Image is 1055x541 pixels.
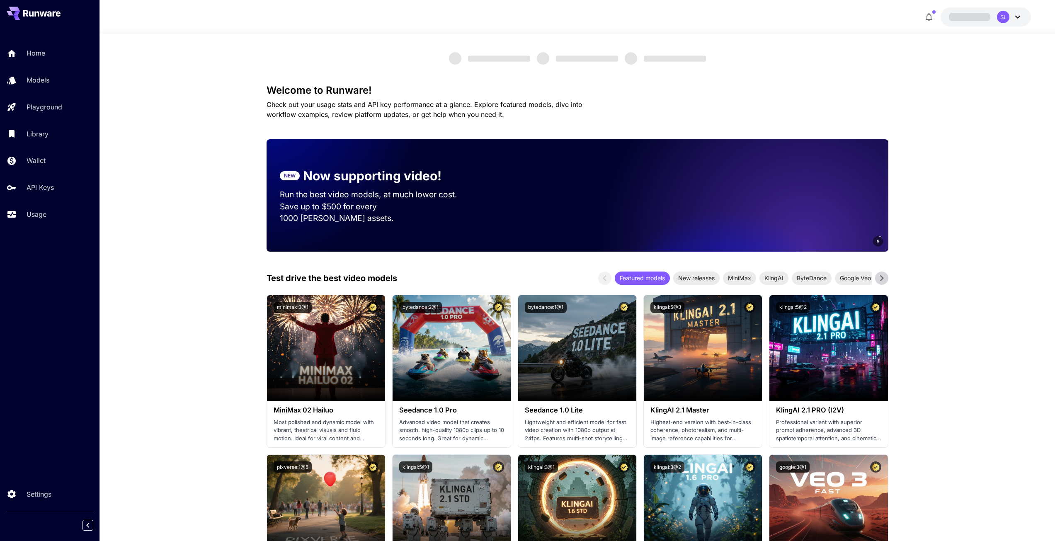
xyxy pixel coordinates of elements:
h3: Seedance 1.0 Pro [399,406,504,414]
img: alt [267,295,385,401]
p: Wallet [27,155,46,165]
span: 6 [877,238,879,244]
h3: MiniMax 02 Hailuo [274,406,378,414]
button: Certified Model – Vetted for best performance and includes a commercial license. [367,302,378,313]
p: Highest-end version with best-in-class coherence, photorealism, and multi-image reference capabil... [650,418,755,443]
button: Certified Model – Vetted for best performance and includes a commercial license. [493,302,504,313]
span: Check out your usage stats and API key performance at a glance. Explore featured models, dive int... [267,100,582,119]
div: SL [997,11,1009,23]
button: Certified Model – Vetted for best performance and includes a commercial license. [493,461,504,473]
button: google:3@1 [776,461,810,473]
div: Collapse sidebar [89,518,99,533]
img: alt [393,295,511,401]
p: NEW [284,172,296,180]
p: Settings [27,489,51,499]
button: klingai:3@2 [650,461,684,473]
div: KlingAI [759,272,788,285]
button: pixverse:1@5 [274,461,312,473]
span: MiniMax [723,274,756,282]
p: Test drive the best video models [267,272,397,284]
div: Google Veo [835,272,876,285]
button: klingai:3@1 [525,461,558,473]
button: bytedance:1@1 [525,302,567,313]
span: New releases [673,274,720,282]
button: Certified Model – Vetted for best performance and includes a commercial license. [618,461,630,473]
button: Collapse sidebar [82,520,93,531]
button: Certified Model – Vetted for best performance and includes a commercial license. [367,461,378,473]
h3: Welcome to Runware! [267,85,888,96]
img: alt [644,295,762,401]
button: Certified Model – Vetted for best performance and includes a commercial license. [618,302,630,313]
button: klingai:5@3 [650,302,684,313]
button: Certified Model – Vetted for best performance and includes a commercial license. [744,302,755,313]
span: Google Veo [835,274,876,282]
div: New releases [673,272,720,285]
button: SL [941,7,1031,27]
button: Certified Model – Vetted for best performance and includes a commercial license. [744,461,755,473]
p: Library [27,129,49,139]
button: bytedance:2@1 [399,302,442,313]
div: ByteDance [792,272,832,285]
p: Run the best video models, at much lower cost. [280,189,473,201]
button: klingai:5@1 [399,461,432,473]
p: Lightweight and efficient model for fast video creation with 1080p output at 24fps. Features mult... [525,418,630,443]
h3: KlingAI 2.1 Master [650,406,755,414]
img: alt [518,295,636,401]
button: minimax:3@1 [274,302,312,313]
button: Certified Model – Vetted for best performance and includes a commercial license. [870,461,881,473]
p: Home [27,48,45,58]
p: Models [27,75,49,85]
span: ByteDance [792,274,832,282]
span: Featured models [615,274,670,282]
div: Featured models [615,272,670,285]
h3: KlingAI 2.1 PRO (I2V) [776,406,881,414]
h3: Seedance 1.0 Lite [525,406,630,414]
img: alt [769,295,888,401]
p: Most polished and dynamic model with vibrant, theatrical visuals and fluid motion. Ideal for vira... [274,418,378,443]
div: MiniMax [723,272,756,285]
button: klingai:5@2 [776,302,810,313]
p: Now supporting video! [303,167,441,185]
p: Professional variant with superior prompt adherence, advanced 3D spatiotemporal attention, and ci... [776,418,881,443]
p: Usage [27,209,46,219]
span: KlingAI [759,274,788,282]
p: Playground [27,102,62,112]
button: Certified Model – Vetted for best performance and includes a commercial license. [870,302,881,313]
p: API Keys [27,182,54,192]
p: Save up to $500 for every 1000 [PERSON_NAME] assets. [280,201,473,225]
p: Advanced video model that creates smooth, high-quality 1080p clips up to 10 seconds long. Great f... [399,418,504,443]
